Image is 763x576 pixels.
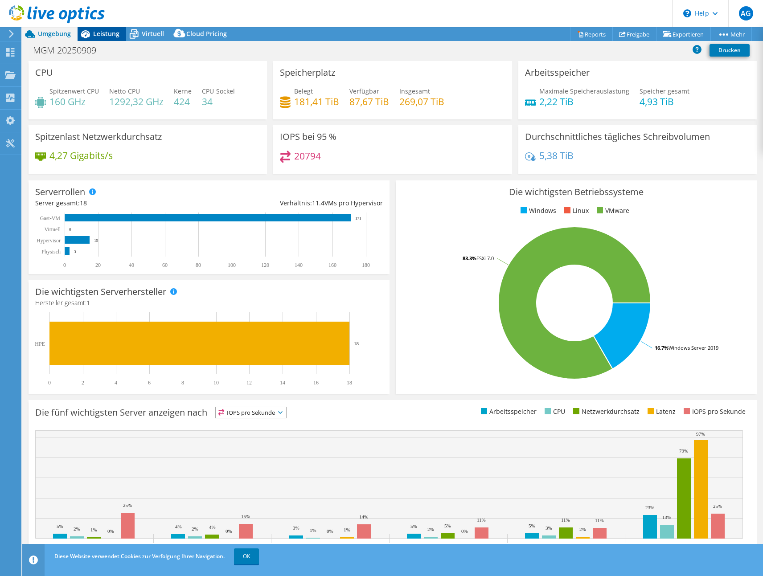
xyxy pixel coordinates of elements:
[399,97,444,106] h4: 269,07 TiB
[174,87,192,95] span: Kerne
[539,87,629,95] span: Maximale Speicherauslastung
[86,298,90,307] span: 1
[261,262,269,268] text: 120
[327,528,333,534] text: 0%
[463,255,476,261] tspan: 83.3%
[444,523,451,528] text: 5%
[115,380,117,386] text: 4
[234,548,259,564] a: OK
[35,287,166,297] h3: Die wichtigsten Serverhersteller
[74,249,76,254] text: 3
[174,97,192,106] h4: 424
[293,525,299,531] text: 3%
[294,97,339,106] h4: 181,41 TiB
[477,517,486,523] text: 11%
[216,407,286,418] span: IOPS pro Sekunde
[93,29,119,38] span: Leistung
[402,187,750,197] h3: Die wichtigsten Betriebssysteme
[399,87,430,95] span: Insgesamt
[202,87,235,95] span: CPU-Sockel
[90,527,97,532] text: 1%
[246,380,252,386] text: 12
[525,132,710,142] h3: Durchschnittliches tägliches Schreibvolumen
[476,255,494,261] tspan: ESXi 7.0
[142,29,164,38] span: Virtuell
[162,262,168,268] text: 60
[49,87,99,95] span: Spitzenwert CPU
[310,527,316,533] text: 1%
[57,523,63,529] text: 5%
[123,502,132,508] text: 25%
[683,9,691,17] svg: \n
[95,262,101,268] text: 20
[561,517,570,523] text: 11%
[35,341,45,347] text: HPE
[328,262,336,268] text: 160
[228,262,236,268] text: 100
[354,341,359,346] text: 18
[461,528,468,534] text: 0%
[427,527,434,532] text: 2%
[696,431,705,437] text: 97%
[640,97,689,106] h4: 4,93 TiB
[479,407,537,417] li: Arbeitsspeicher
[129,262,134,268] text: 40
[35,298,383,308] h4: Hersteller gesamt:
[213,380,219,386] text: 10
[209,198,383,208] div: Verhältnis: VMs pro Hypervisor
[359,514,368,519] text: 14%
[710,44,750,57] a: Drucken
[48,380,51,386] text: 0
[579,527,586,532] text: 2%
[542,407,565,417] li: CPU
[181,380,184,386] text: 8
[656,27,711,41] a: Exportieren
[312,199,324,207] span: 11.4
[226,528,232,534] text: 0%
[539,151,574,160] h4: 5,38 TiB
[280,132,336,142] h3: IOPS bei 95 %
[669,344,718,351] tspan: Windows Server 2019
[349,87,379,95] span: Verfügbar
[107,528,114,534] text: 0%
[35,187,85,197] h3: Serverrollen
[539,97,629,106] h4: 2,22 TiB
[739,6,753,20] span: AG
[44,226,61,233] text: Virtuell
[347,380,352,386] text: 18
[349,97,389,106] h4: 87,67 TiB
[69,227,71,232] text: 0
[562,206,589,216] li: Linux
[40,215,61,221] text: Gast-VM
[94,238,98,243] text: 15
[645,407,676,417] li: Latenz
[202,97,235,106] h4: 34
[82,380,84,386] text: 2
[645,505,654,510] text: 23%
[186,29,227,38] span: Cloud Pricing
[109,97,164,106] h4: 1292,32 GHz
[80,199,87,207] span: 18
[109,87,140,95] span: Netto-CPU
[35,132,162,142] h3: Spitzenlast Netzwerkdurchsatz
[192,526,198,531] text: 2%
[63,262,66,268] text: 0
[679,448,688,453] text: 79%
[662,515,671,520] text: 13%
[362,262,370,268] text: 180
[54,552,225,560] span: Diese Website verwendet Cookies zur Verfolgung Ihrer Navigation.
[49,151,113,160] h4: 4,27 Gigabits/s
[681,407,746,417] li: IOPS pro Sekunde
[38,29,71,38] span: Umgebung
[35,198,209,208] div: Server gesamt:
[37,237,61,244] text: Hypervisor
[241,514,250,519] text: 15%
[655,344,669,351] tspan: 16.7%
[518,206,556,216] li: Windows
[35,68,53,78] h3: CPU
[710,27,752,41] a: Mehr
[294,151,321,161] h4: 20794
[313,380,319,386] text: 16
[295,262,303,268] text: 140
[571,407,640,417] li: Netzwerkdurchsatz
